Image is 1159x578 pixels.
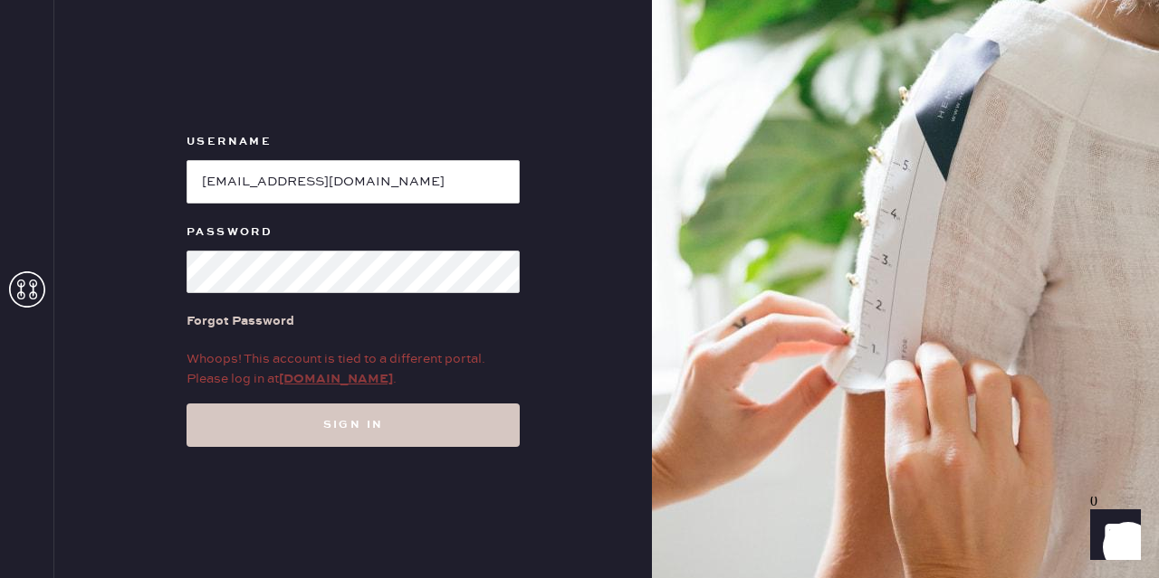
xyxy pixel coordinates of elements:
div: Whoops! This account is tied to a different portal. Please log in at . [187,349,520,389]
button: Sign in [187,403,520,447]
input: e.g. john@doe.com [187,160,520,204]
a: [DOMAIN_NAME] [279,371,393,387]
label: Password [187,222,520,243]
div: Forgot Password [187,311,294,331]
iframe: Front Chat [1073,497,1151,574]
label: Username [187,131,520,153]
a: Forgot Password [187,293,294,349]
